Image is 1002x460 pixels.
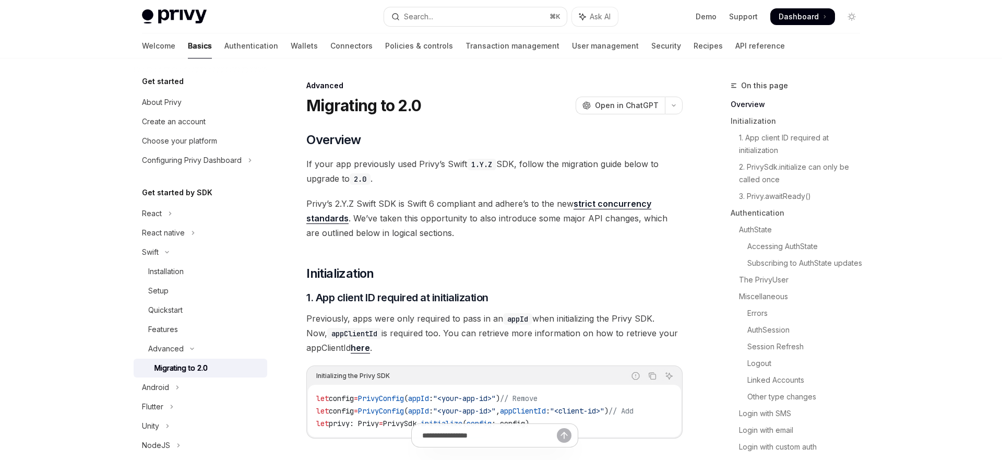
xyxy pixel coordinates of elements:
a: Policies & controls [385,33,453,58]
a: Quickstart [134,301,267,320]
a: 1. App client ID required at initialization [731,129,868,159]
h1: Migrating to 2.0 [306,96,421,115]
button: Toggle React section [134,204,267,223]
button: Copy the contents from the code block [646,369,659,383]
div: NodeJS [142,439,170,452]
a: Errors [731,305,868,322]
a: Recipes [694,33,723,58]
span: PrivyConfig [358,406,404,416]
div: Features [148,323,178,336]
code: 1.Y.Z [467,159,496,170]
button: Toggle Advanced section [134,339,267,358]
code: 2.0 [350,173,371,185]
a: Subscribing to AuthState updates [731,255,868,272]
span: "<your-app-id>" [433,406,496,416]
span: ) [496,394,500,403]
a: Miscellaneous [731,288,868,305]
span: PrivySdk. [383,419,421,428]
span: Privy’s 2.Y.Z Swift SDK is Swift 6 compliant and adhere’s to the new . We’ve taken this opportuni... [306,196,683,240]
button: Toggle Unity section [134,417,267,435]
a: Installation [134,262,267,281]
button: Toggle NodeJS section [134,436,267,455]
h5: Get started by SDK [142,186,212,199]
span: config [467,419,492,428]
span: If your app previously used Privy’s Swift SDK, follow the migration guide below to upgrade to . [306,157,683,186]
span: , [496,406,500,416]
a: Accessing AuthState [731,238,868,255]
div: Quickstart [148,304,183,316]
a: Features [134,320,267,339]
div: Search... [404,10,433,23]
span: appId [408,406,429,416]
button: Toggle Swift section [134,243,267,262]
span: config [329,406,354,416]
button: Toggle dark mode [843,8,860,25]
span: appClientId [500,406,546,416]
span: = [354,406,358,416]
a: Support [729,11,758,22]
a: Authentication [224,33,278,58]
span: ( [462,419,467,428]
button: Ask AI [662,369,676,383]
span: let [316,406,329,416]
div: Android [142,381,169,394]
span: "<client-id>" [550,406,604,416]
code: appId [503,313,532,325]
a: AuthState [731,221,868,238]
a: here [351,343,370,353]
div: Migrating to 2.0 [154,362,208,374]
a: About Privy [134,93,267,112]
span: appId [408,394,429,403]
span: Dashboard [779,11,819,22]
span: // Remove [500,394,538,403]
a: Basics [188,33,212,58]
span: = [354,394,358,403]
a: Overview [731,96,868,113]
button: Send message [557,428,571,443]
span: = [379,419,383,428]
span: initialize [421,419,462,428]
div: Unity [142,420,159,432]
code: appClientId [327,328,381,339]
span: : [429,394,433,403]
span: : [546,406,550,416]
div: About Privy [142,96,182,109]
span: Overview [306,132,361,148]
div: React native [142,227,185,239]
div: Flutter [142,400,163,413]
span: "<your-app-id>" [433,394,496,403]
div: Setup [148,285,169,297]
button: Open in ChatGPT [576,97,665,114]
a: Choose your platform [134,132,267,150]
a: 2. PrivySdk.initialize can only be called once [731,159,868,188]
a: Login with email [731,422,868,439]
span: On this page [741,79,788,92]
button: Open search [384,7,567,26]
button: Toggle React native section [134,223,267,242]
a: Linked Accounts [731,372,868,388]
span: Open in ChatGPT [595,100,659,111]
span: privy: Privy [329,419,379,428]
a: The PrivyUser [731,272,868,288]
a: Migrating to 2.0 [134,359,267,378]
div: Swift [142,246,159,258]
span: ⌘ K [550,13,560,21]
button: Toggle assistant panel [572,7,618,26]
button: Toggle Configuring Privy Dashboard section [134,151,267,170]
span: Ask AI [590,11,611,22]
span: let [316,394,329,403]
span: PrivyConfig [358,394,404,403]
div: Initializing the Privy SDK [316,369,390,383]
span: ( [404,406,408,416]
a: Logout [731,355,868,372]
span: let [316,419,329,428]
div: React [142,207,162,220]
button: Toggle Flutter section [134,397,267,416]
a: Connectors [330,33,373,58]
span: : config) [492,419,529,428]
span: // Add [609,406,634,416]
div: Create an account [142,115,206,128]
button: Report incorrect code [629,369,642,383]
a: Demo [696,11,717,22]
a: Other type changes [731,388,868,405]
